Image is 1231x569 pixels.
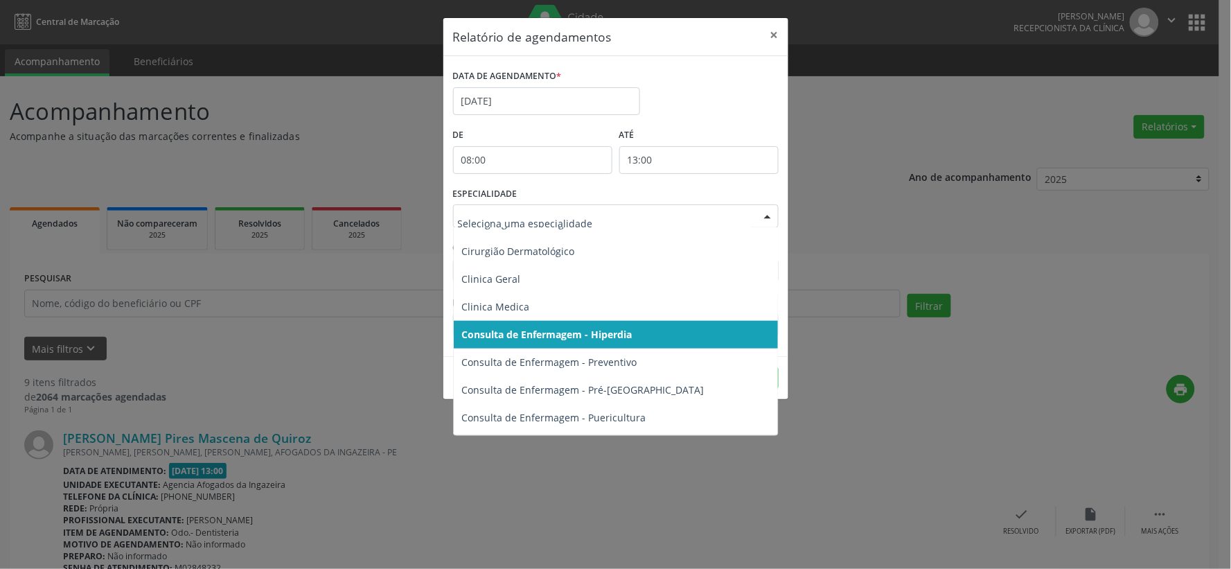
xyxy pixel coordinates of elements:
input: Selecione o horário final [619,146,779,174]
span: Consulta de Enfermagem - Pré-[GEOGRAPHIC_DATA] [462,383,705,396]
span: Cirurgião Dermatológico [462,245,575,258]
button: Close [761,18,788,52]
span: Consulta de Enfermagem - Puericultura [462,411,646,424]
input: Seleciona uma especialidade [458,209,750,237]
label: De [453,125,612,146]
h5: Relatório de agendamentos [453,28,612,46]
label: ESPECIALIDADE [453,184,517,205]
span: Consulta de Enfermagem - Preventivo [462,356,637,369]
span: Clinica Medica [462,300,530,313]
label: ATÉ [619,125,779,146]
input: Selecione uma data ou intervalo [453,87,640,115]
label: DATA DE AGENDAMENTO [453,66,562,87]
span: Consulta de Enfermagem - Hiperdia [462,328,632,341]
input: Selecione o horário inicial [453,146,612,174]
span: Clinica Geral [462,272,521,286]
